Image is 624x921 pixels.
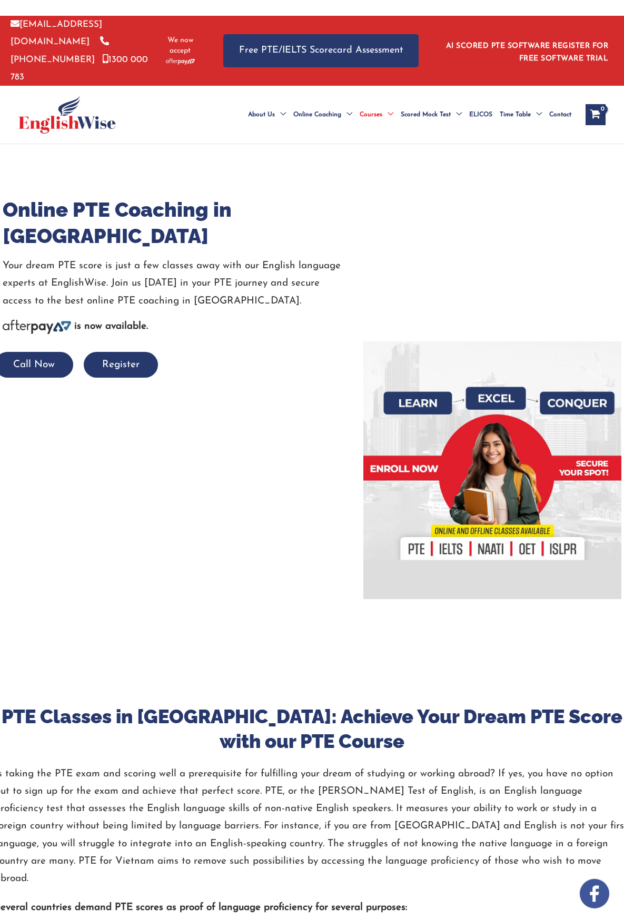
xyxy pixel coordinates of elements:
a: Online CoachingMenu Toggle [290,96,356,133]
a: 1300 000 783 [11,55,148,82]
img: Afterpay-Logo [3,320,71,334]
a: Scored Mock TestMenu Toggle [397,96,465,133]
span: About Us [248,96,275,133]
span: Online Coaching [293,96,341,133]
a: AI SCORED PTE SOFTWARE REGISTER FOR FREE SOFTWARE TRIAL [446,42,609,63]
span: We now accept [163,35,197,56]
a: About UsMenu Toggle [244,96,290,133]
img: cropped-ew-logo [18,96,116,134]
span: ELICOS [469,96,492,133]
aside: Header Widget 1 [440,34,613,68]
p: Your dream PTE score is just a few classes away with our English language experts at EnglishWise.... [3,257,363,310]
img: Afterpay-Logo [166,58,195,64]
a: Time TableMenu Toggle [496,96,546,133]
a: [EMAIL_ADDRESS][DOMAIN_NAME] [11,20,102,46]
h1: Online PTE Coaching in [GEOGRAPHIC_DATA] [3,197,363,249]
img: banner-new-img [363,341,621,599]
span: Scored Mock Test [401,96,451,133]
b: is now available. [74,321,148,331]
button: Register [84,352,158,378]
img: white-facebook.png [580,879,609,908]
span: Courses [360,96,382,133]
a: [PHONE_NUMBER] [11,37,109,64]
a: Register [84,360,158,370]
nav: Site Navigation: Main Menu [237,96,575,133]
a: Contact [546,96,575,133]
a: ELICOS [465,96,496,133]
span: Menu Toggle [275,96,286,133]
span: Time Table [500,96,531,133]
a: CoursesMenu Toggle [356,96,397,133]
span: Menu Toggle [341,96,352,133]
a: View Shopping Cart, empty [586,104,606,125]
span: Menu Toggle [451,96,462,133]
span: Menu Toggle [382,96,393,133]
a: Free PTE/IELTS Scorecard Assessment [223,34,419,67]
span: Contact [549,96,571,133]
span: Menu Toggle [531,96,542,133]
